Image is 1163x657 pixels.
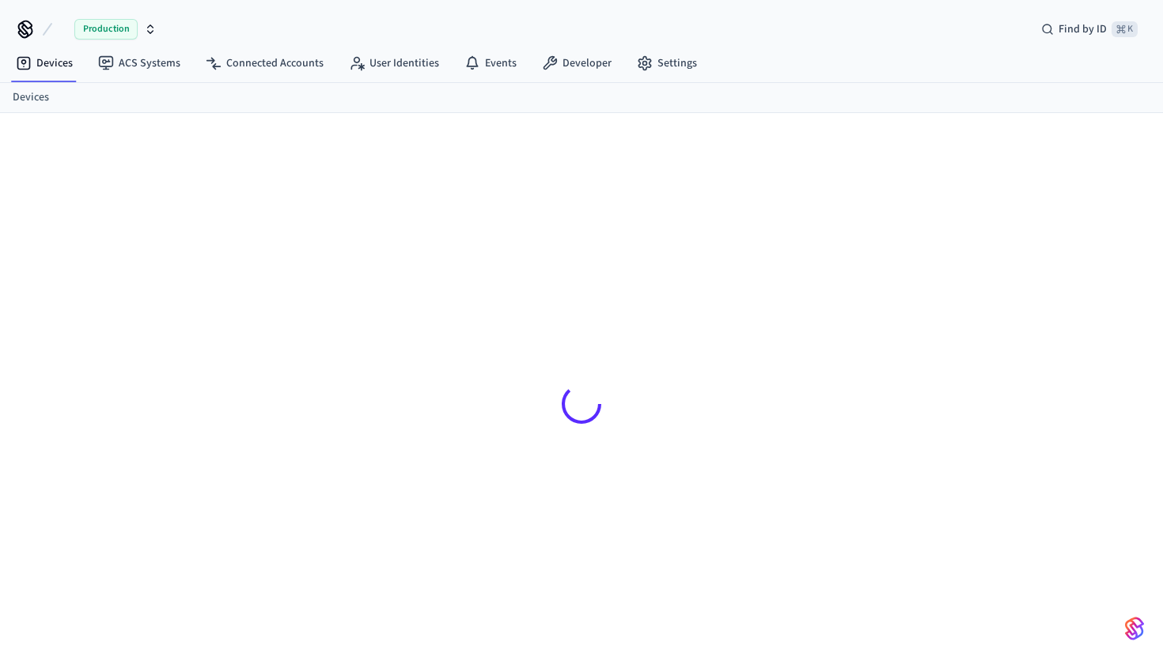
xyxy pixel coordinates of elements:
a: Devices [3,49,85,77]
a: Events [452,49,529,77]
span: Find by ID [1059,21,1107,37]
div: Find by ID⌘ K [1029,15,1150,43]
a: Devices [13,89,49,106]
span: Production [74,19,138,40]
span: ⌘ K [1112,21,1138,37]
img: SeamLogoGradient.69752ec5.svg [1125,616,1144,641]
a: Developer [529,49,624,77]
a: User Identities [336,49,452,77]
a: Settings [624,49,710,77]
a: ACS Systems [85,49,193,77]
a: Connected Accounts [193,49,336,77]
